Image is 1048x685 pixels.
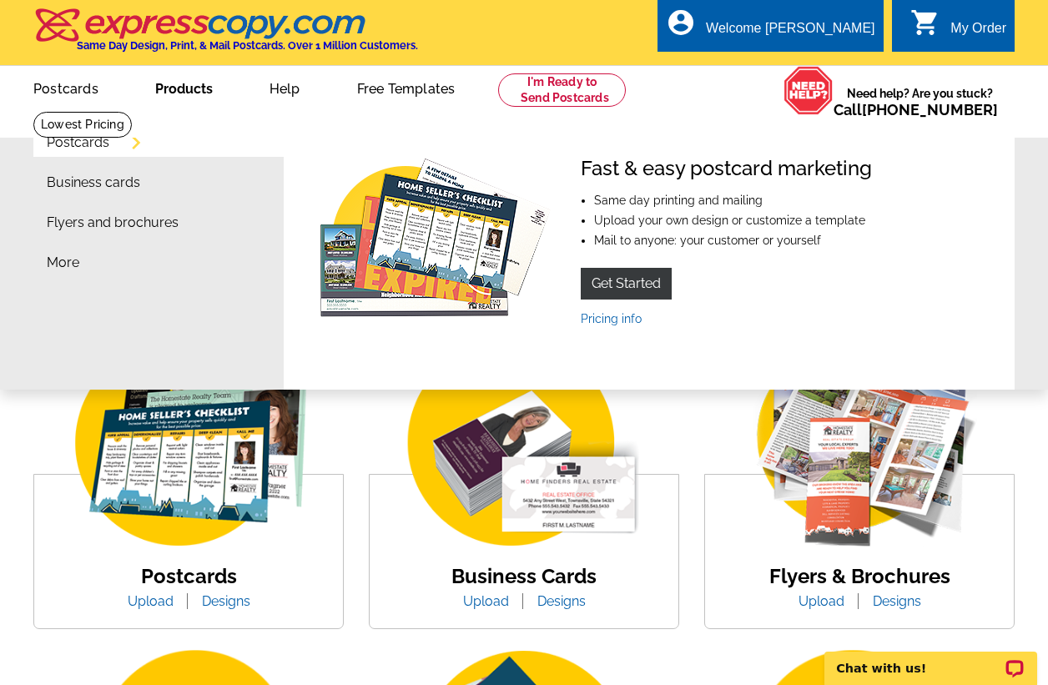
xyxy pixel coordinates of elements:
a: Get Started [581,268,672,300]
img: business-card.png [382,335,666,554]
i: shopping_cart [910,8,940,38]
img: Fast & easy postcard marketing [314,157,554,324]
iframe: LiveChat chat widget [814,632,1048,685]
a: Postcards [7,68,125,107]
a: Upload [115,593,186,609]
span: Need help? Are you stuck? [834,85,1006,118]
li: Same day printing and mailing [594,194,872,206]
a: Upload [786,593,857,609]
div: Welcome [PERSON_NAME] [706,21,874,44]
a: Flyers & Brochures [769,564,950,588]
i: account_circle [666,8,696,38]
a: Business cards [47,176,140,189]
a: Designs [525,593,598,609]
li: Upload your own design or customize a template [594,214,872,226]
a: Products [128,68,239,107]
a: Help [243,68,327,107]
a: shopping_cart My Order [910,18,1006,39]
a: Pricing info [581,312,642,325]
a: Postcards [47,136,109,149]
div: My Order [950,21,1006,44]
li: Mail to anyone: your customer or yourself [594,234,872,246]
a: More [47,256,79,269]
a: Same Day Design, Print, & Mail Postcards. Over 1 Million Customers. [33,20,418,52]
a: Designs [189,593,263,609]
h4: Same Day Design, Print, & Mail Postcards. Over 1 Million Customers. [77,39,418,52]
img: img_postcard.png [47,335,330,554]
a: Upload [451,593,521,609]
a: [PHONE_NUMBER] [862,101,998,118]
img: flyer-card.png [718,335,1001,554]
h4: Fast & easy postcard marketing [581,157,872,181]
span: Call [834,101,998,118]
a: Flyers and brochures [47,216,179,229]
a: Free Templates [330,68,482,107]
a: Designs [860,593,934,609]
img: help [783,66,834,115]
a: Business Cards [451,564,597,588]
a: Postcards [141,564,237,588]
